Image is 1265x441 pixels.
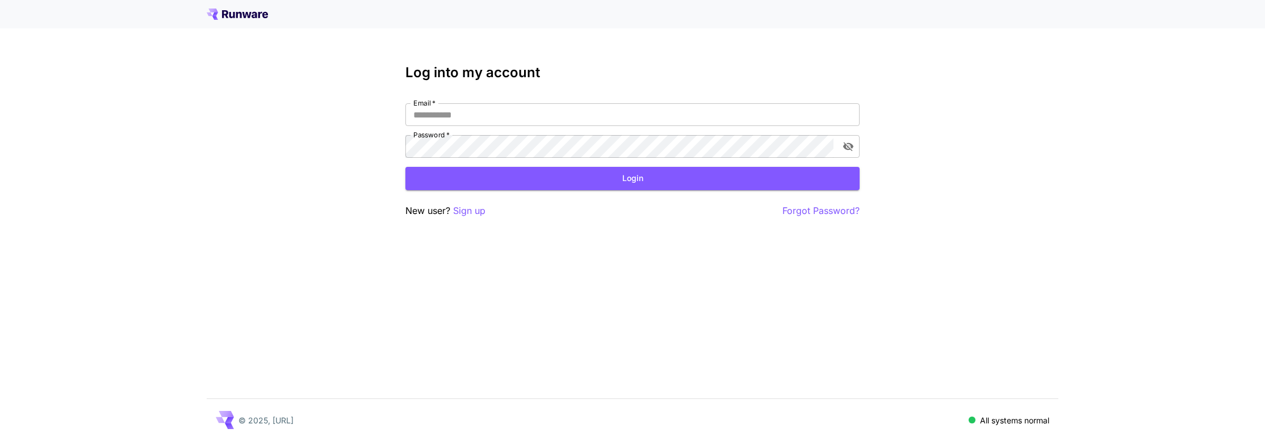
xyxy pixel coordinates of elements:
button: toggle password visibility [838,136,858,157]
label: Password [413,130,450,140]
h3: Log into my account [405,65,860,81]
button: Sign up [453,204,485,218]
label: Email [413,98,435,108]
p: © 2025, [URL] [238,414,294,426]
button: Login [405,167,860,190]
p: New user? [405,204,485,218]
p: All systems normal [980,414,1049,426]
button: Forgot Password? [782,204,860,218]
